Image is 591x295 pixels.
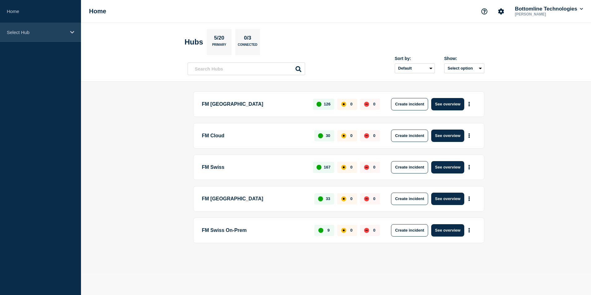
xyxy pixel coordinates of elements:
[431,224,464,237] button: See overview
[326,133,330,138] p: 30
[341,196,346,201] div: affected
[350,228,352,233] p: 0
[391,224,428,237] button: Create incident
[364,228,369,233] div: down
[7,30,66,35] p: Select Hub
[324,165,331,169] p: 167
[212,35,227,43] p: 5/20
[495,5,508,18] button: Account settings
[514,12,578,16] p: [PERSON_NAME]
[444,63,484,73] button: Select option
[478,5,491,18] button: Support
[188,62,305,75] input: Search Hubs
[364,196,369,201] div: down
[364,133,369,138] div: down
[373,133,375,138] p: 0
[318,228,323,233] div: up
[202,193,307,205] p: FM [GEOGRAPHIC_DATA]
[202,161,306,173] p: FM Swiss
[89,8,106,15] h1: Home
[324,102,331,106] p: 126
[341,133,346,138] div: affected
[373,228,375,233] p: 0
[465,193,473,204] button: More actions
[212,43,226,49] p: Primary
[373,196,375,201] p: 0
[327,228,330,233] p: 9
[431,161,464,173] button: See overview
[465,224,473,236] button: More actions
[391,98,428,110] button: Create incident
[341,102,346,107] div: affected
[326,196,330,201] p: 33
[350,165,352,169] p: 0
[341,165,346,170] div: affected
[364,102,369,107] div: down
[202,130,307,142] p: FM Cloud
[431,130,464,142] button: See overview
[318,133,323,138] div: up
[444,56,484,61] div: Show:
[391,161,428,173] button: Create incident
[373,165,375,169] p: 0
[318,196,323,201] div: up
[465,130,473,141] button: More actions
[391,130,428,142] button: Create incident
[465,161,473,173] button: More actions
[350,196,352,201] p: 0
[202,224,307,237] p: FM Swiss On-Prem
[350,102,352,106] p: 0
[364,165,369,170] div: down
[350,133,352,138] p: 0
[431,193,464,205] button: See overview
[242,35,254,43] p: 0/3
[317,165,321,170] div: up
[465,98,473,110] button: More actions
[391,193,428,205] button: Create incident
[431,98,464,110] button: See overview
[373,102,375,106] p: 0
[238,43,257,49] p: Connected
[395,63,435,73] select: Sort by
[395,56,435,61] div: Sort by:
[317,102,321,107] div: up
[185,38,203,46] h2: Hubs
[514,6,584,12] button: Bottomline Technologies
[202,98,306,110] p: FM [GEOGRAPHIC_DATA]
[341,228,346,233] div: affected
